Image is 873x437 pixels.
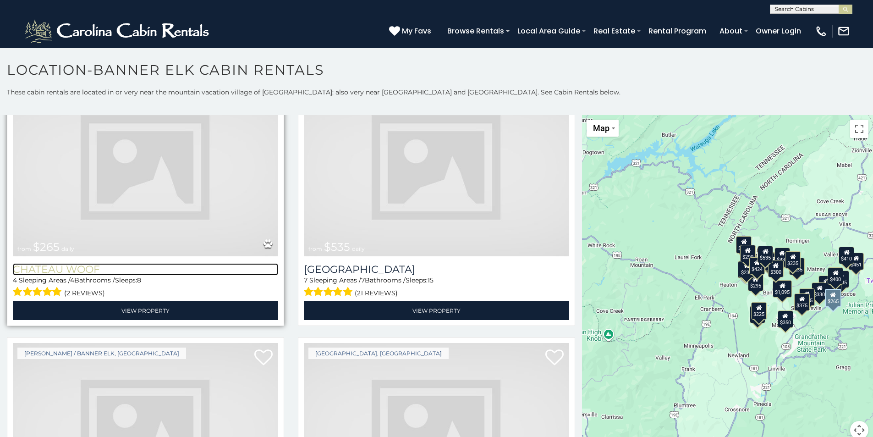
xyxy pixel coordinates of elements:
[819,275,835,293] div: $400
[768,260,784,277] div: $300
[304,276,569,299] div: Sleeping Areas / Bathrooms / Sleeps:
[304,263,569,276] a: [GEOGRAPHIC_DATA]
[812,282,828,300] div: $330
[17,348,186,359] a: [PERSON_NAME] / Banner Elk, [GEOGRAPHIC_DATA]
[13,301,278,320] a: View Property
[17,245,31,252] span: from
[826,279,842,297] div: $275
[849,252,864,270] div: $451
[308,348,449,359] a: [GEOGRAPHIC_DATA], [GEOGRAPHIC_DATA]
[304,78,569,256] img: Southern Star Lodge
[33,240,60,254] span: $265
[837,25,850,38] img: mail-regular-white.png
[513,23,585,39] a: Local Area Guide
[778,310,793,328] div: $350
[304,78,569,256] a: Southern Star Lodge from $535 daily
[738,261,753,278] div: $305
[304,263,569,276] h3: Southern Star Lodge
[137,276,141,284] span: 8
[545,348,564,368] a: Add to favorites
[748,274,763,291] div: $295
[402,25,431,37] span: My Favs
[752,302,767,320] div: $225
[61,245,74,252] span: daily
[750,305,765,323] div: $355
[389,25,434,37] a: My Favs
[13,78,278,256] img: Chateau Woof
[715,23,747,39] a: About
[740,245,756,262] div: $290
[795,293,810,311] div: $375
[815,25,828,38] img: phone-regular-white.png
[13,263,278,276] a: Chateau Woof
[13,276,17,284] span: 4
[839,247,855,264] div: $410
[304,276,307,284] span: 7
[751,23,806,39] a: Owner Login
[828,267,844,284] div: $400
[443,23,509,39] a: Browse Rentals
[13,78,278,256] a: Chateau Woof from $265 daily
[593,123,609,133] span: Map
[324,240,350,254] span: $535
[589,23,640,39] a: Real Estate
[749,257,765,275] div: $424
[834,270,849,288] div: $485
[785,251,801,269] div: $235
[739,260,755,277] div: $230
[304,301,569,320] a: View Property
[428,276,434,284] span: 15
[774,247,790,265] div: $430
[355,287,398,299] span: (21 reviews)
[825,289,841,307] div: $265
[254,348,273,368] a: Add to favorites
[736,236,752,253] div: $720
[308,245,322,252] span: from
[361,276,365,284] span: 7
[758,245,774,263] div: $535
[587,120,619,137] button: Change map style
[850,120,868,138] button: Toggle fullscreen view
[70,276,74,284] span: 4
[644,23,711,39] a: Rental Program
[773,280,792,298] div: $1,095
[790,257,805,275] div: $235
[799,288,815,305] div: $305
[64,287,105,299] span: (2 reviews)
[352,245,365,252] span: daily
[23,17,213,45] img: White-1-2.png
[13,276,278,299] div: Sleeping Areas / Bathrooms / Sleeps:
